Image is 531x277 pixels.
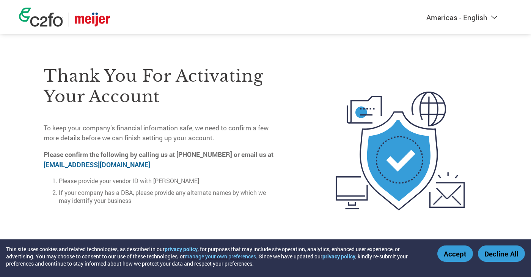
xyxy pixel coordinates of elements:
[437,245,473,262] button: Accept
[75,13,110,27] img: Meijer
[6,245,426,267] div: This site uses cookies and related technologies, as described in our , for purposes that may incl...
[59,188,279,204] li: If your company has a DBA, please provide any alternate names by which we may identify your business
[44,160,150,169] a: [EMAIL_ADDRESS][DOMAIN_NAME]
[478,245,525,262] button: Decline All
[322,253,355,260] a: privacy policy
[59,177,279,185] li: Please provide your vendor ID with [PERSON_NAME]
[44,123,279,143] p: To keep your company’s financial information safe, we need to confirm a few more details before w...
[322,49,479,253] img: activated
[185,253,256,260] button: manage your own preferences
[44,150,273,169] strong: Please confirm the following by calling us at [PHONE_NUMBER] or email us at
[44,66,279,107] h3: Thank you for activating your account
[19,8,63,27] img: c2fo logo
[165,245,198,253] a: privacy policy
